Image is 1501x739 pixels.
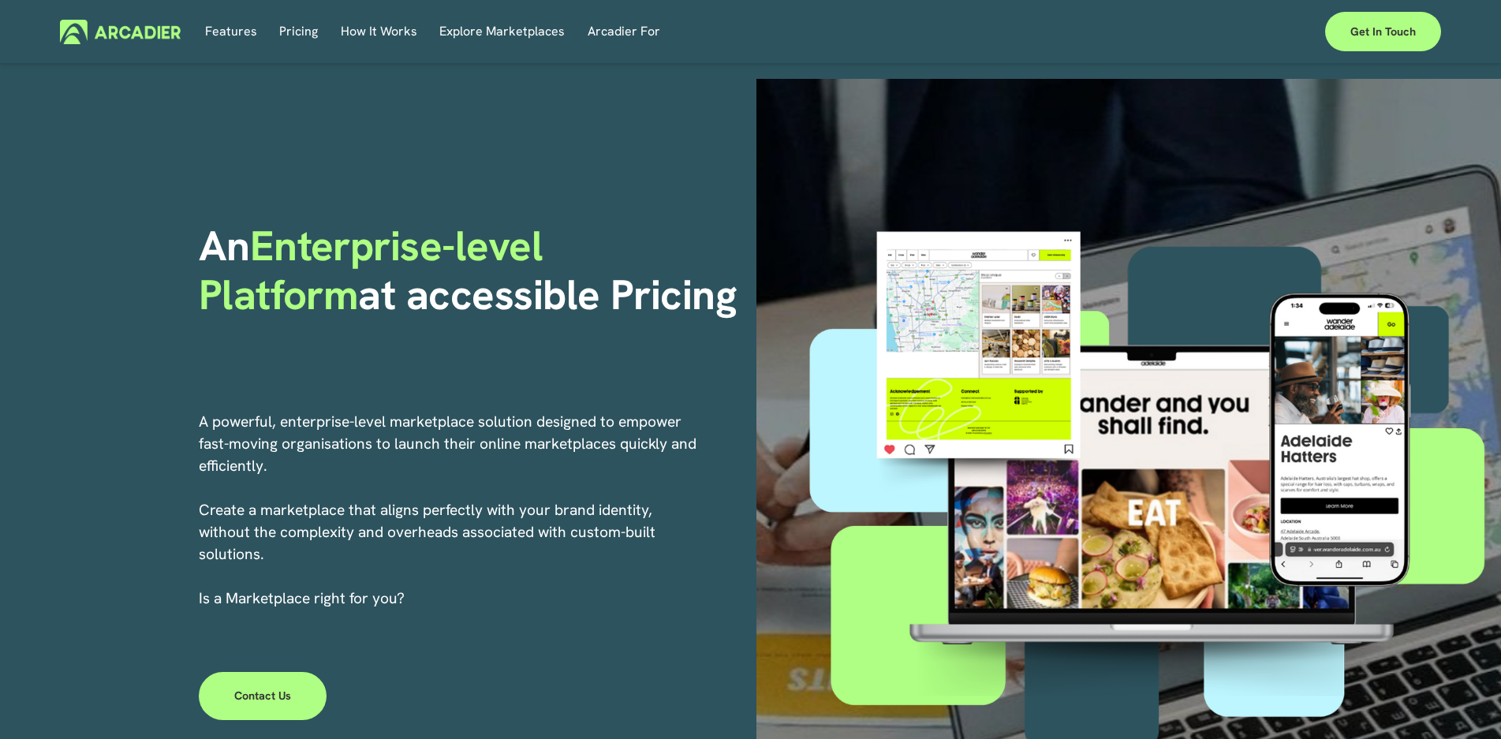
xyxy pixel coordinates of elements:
img: Arcadier [60,20,181,44]
a: s a Marketplace right for you? [203,588,405,608]
a: Pricing [279,20,318,44]
a: Get in touch [1325,12,1441,51]
span: I [199,588,405,608]
a: Features [205,20,257,44]
span: How It Works [341,21,417,43]
a: folder dropdown [588,20,660,44]
a: Contact Us [199,672,327,719]
a: folder dropdown [341,20,417,44]
p: A powerful, enterprise-level marketplace solution designed to empower fast-moving organisations t... [199,411,699,610]
span: Enterprise-level Platform [199,218,554,322]
a: Explore Marketplaces [439,20,565,44]
h1: An at accessible Pricing [199,222,745,320]
span: Arcadier For [588,21,660,43]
